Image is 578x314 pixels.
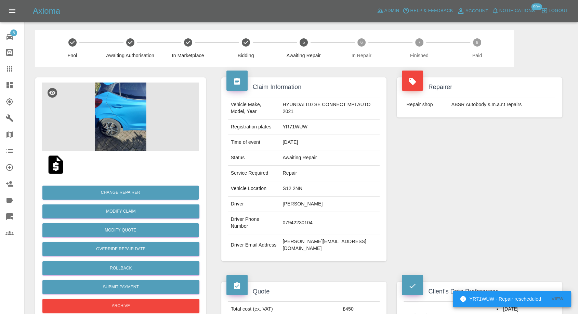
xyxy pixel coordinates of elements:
[280,212,380,234] td: 07942230104
[460,293,541,305] div: YR71WUW - Repair rescheduled
[104,52,156,59] span: Awaiting Authorisation
[410,7,453,15] span: Help & Feedback
[451,52,503,59] span: Paid
[228,120,280,135] td: Registration plates
[280,150,380,166] td: Awaiting Repair
[33,5,60,16] h5: Axioma
[465,7,488,15] span: Account
[280,97,380,120] td: HYUNDAI I10 SE CONNECT MPI AUTO 2021
[499,7,535,15] span: Notifications
[220,52,272,59] span: Bidding
[277,52,330,59] span: Awaiting Repair
[401,5,455,16] button: Help & Feedback
[402,83,557,92] h4: Repairer
[539,5,570,16] button: Logout
[228,212,280,234] td: Driver Phone Number
[42,204,199,218] a: Modify Claim
[497,306,553,313] li: [DATE]
[42,242,199,256] button: Override Repair Date
[280,166,380,181] td: Repair
[46,52,98,59] span: Fnol
[228,197,280,212] td: Driver
[280,197,380,212] td: [PERSON_NAME]
[45,154,67,176] img: qt_1SAB6NA4aDea5wMjxBUCSCMG
[549,7,568,15] span: Logout
[476,40,478,45] text: 8
[226,83,382,92] h4: Claim Information
[4,3,21,19] button: Open drawer
[42,83,199,151] img: 144e0c23-9c57-42db-9a43-eab08c6a21f4
[360,40,363,45] text: 6
[228,181,280,197] td: Vehicle Location
[547,294,568,304] button: View
[302,40,305,45] text: 5
[280,181,380,197] td: S12 2NN
[375,5,401,16] a: Admin
[42,299,199,313] button: Archive
[10,29,17,36] span: 5
[402,287,557,296] h4: Client's Date Preferences
[393,52,445,59] span: Finished
[449,97,555,112] td: ABSR Autobody s.m.a.r.t repairs
[384,7,399,15] span: Admin
[228,166,280,181] td: Service Required
[455,5,490,16] a: Account
[280,135,380,150] td: [DATE]
[162,52,214,59] span: In Marketplace
[280,234,380,256] td: [PERSON_NAME][EMAIL_ADDRESS][DOMAIN_NAME]
[228,234,280,256] td: Driver Email Address
[42,223,199,237] button: Modify Quote
[42,186,199,200] button: Change Repairer
[228,135,280,150] td: Time of event
[404,97,448,112] td: Repair shop
[335,52,387,59] span: In Repair
[490,5,537,16] button: Notifications
[228,97,280,120] td: Vehicle Make, Model, Year
[42,261,199,275] button: Rollback
[42,280,199,294] button: Submit Payment
[228,150,280,166] td: Status
[418,40,420,45] text: 7
[280,120,380,135] td: YR71WUW
[226,287,382,296] h4: Quote
[531,3,542,10] span: 99+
